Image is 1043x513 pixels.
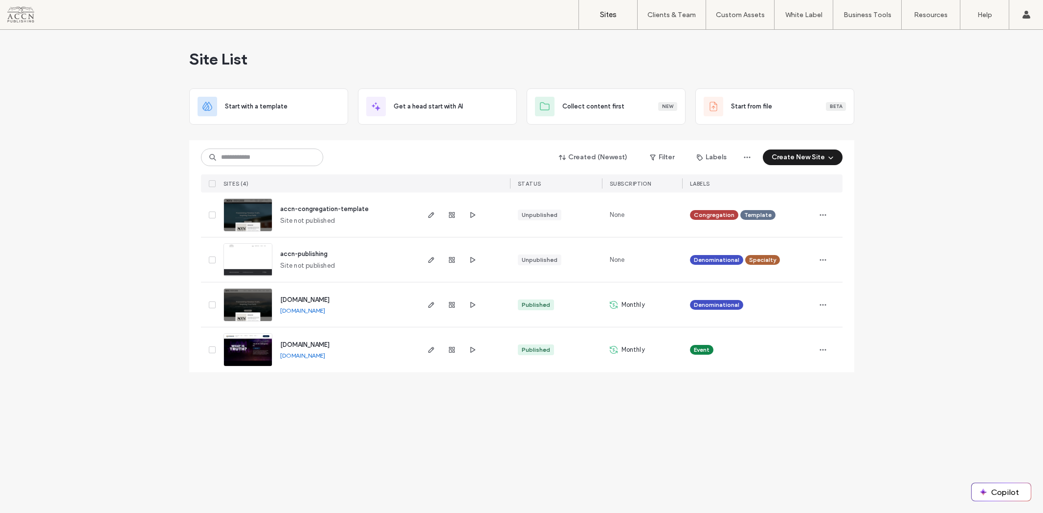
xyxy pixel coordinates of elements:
[763,150,843,165] button: Create New Site
[688,150,735,165] button: Labels
[280,341,330,348] a: [DOMAIN_NAME]
[189,49,247,69] span: Site List
[522,345,550,354] div: Published
[280,307,325,314] a: [DOMAIN_NAME]
[358,88,517,125] div: Get a head start with AI
[280,352,325,359] a: [DOMAIN_NAME]
[610,255,625,265] span: None
[914,11,948,19] label: Resources
[716,11,765,19] label: Custom Assets
[694,211,734,219] span: Congregation
[972,483,1031,501] button: Copilot
[690,180,710,187] span: LABELS
[522,300,550,309] div: Published
[749,256,776,264] span: Specialty
[640,150,684,165] button: Filter
[527,88,686,125] div: Collect content firstNew
[694,345,710,354] span: Event
[518,180,541,187] span: STATUS
[600,10,617,19] label: Sites
[280,205,369,213] a: accn-congregation-template
[610,180,651,187] span: SUBSCRIPTION
[562,102,624,111] span: Collect content first
[785,11,822,19] label: White Label
[280,296,330,303] a: [DOMAIN_NAME]
[225,102,288,111] span: Start with a template
[695,88,854,125] div: Start from fileBeta
[843,11,891,19] label: Business Tools
[189,88,348,125] div: Start with a template
[610,210,625,220] span: None
[280,261,335,271] span: Site not published
[621,300,645,310] span: Monthly
[223,180,249,187] span: SITES (4)
[647,11,696,19] label: Clients & Team
[522,211,557,219] div: Unpublished
[694,300,739,309] span: Denominational
[522,256,557,264] div: Unpublished
[731,102,772,111] span: Start from file
[280,250,328,257] a: accn-publishing
[658,102,677,111] div: New
[977,11,992,19] label: Help
[394,102,463,111] span: Get a head start with AI
[826,102,846,111] div: Beta
[744,211,772,219] span: Template
[280,216,335,226] span: Site not published
[694,256,739,264] span: Denominational
[551,150,636,165] button: Created (Newest)
[621,345,645,355] span: Monthly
